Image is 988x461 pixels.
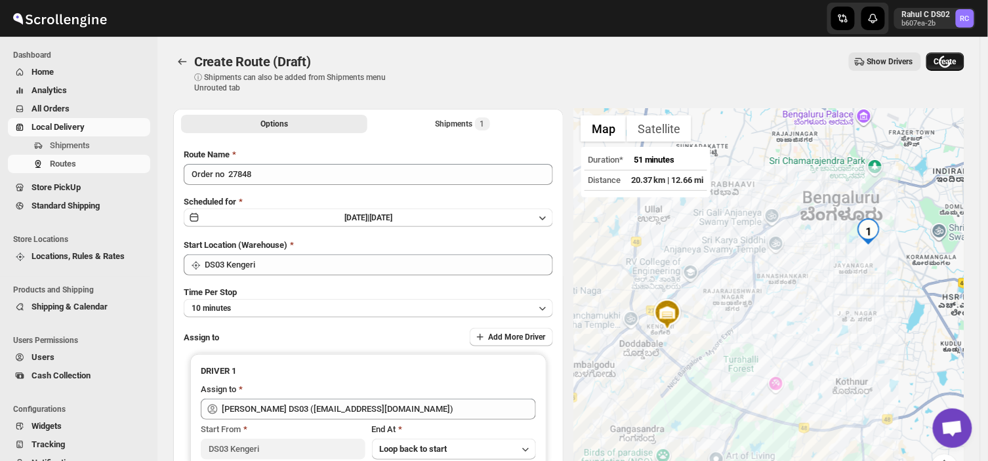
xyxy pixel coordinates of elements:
[902,9,951,20] p: Rahul C DS02
[8,63,150,81] button: Home
[372,439,536,460] button: Loop back to start
[8,100,150,118] button: All Orders
[31,421,62,431] span: Widgets
[902,20,951,28] p: b607ea-2b
[184,287,237,297] span: Time Per Stop
[380,444,447,454] span: Loop back to start
[370,115,556,133] button: Selected Shipments
[480,119,485,129] span: 1
[8,435,150,454] button: Tracking
[31,85,67,95] span: Analytics
[631,175,704,185] span: 20.37 km | 12.66 mi
[581,115,627,142] button: Show street map
[588,175,621,185] span: Distance
[184,197,236,207] span: Scheduled for
[194,54,311,70] span: Create Route (Draft)
[10,2,109,35] img: ScrollEngine
[184,164,553,185] input: Eg: Bengaluru Route
[222,399,536,420] input: Search assignee
[8,367,150,385] button: Cash Collection
[8,348,150,367] button: Users
[13,404,151,414] span: Configurations
[184,150,230,159] span: Route Name
[31,352,54,362] span: Users
[8,417,150,435] button: Widgets
[8,247,150,266] button: Locations, Rules & Rates
[13,50,151,60] span: Dashboard
[184,299,553,317] button: 10 minutes
[50,159,76,169] span: Routes
[31,371,91,380] span: Cash Collection
[956,9,974,28] span: Rahul C DS02
[173,52,192,71] button: Routes
[634,155,675,165] span: 51 minutes
[31,201,100,210] span: Standard Shipping
[436,117,490,130] div: Shipments
[627,115,691,142] button: Show satellite imagery
[31,182,81,192] span: Store PickUp
[13,234,151,245] span: Store Locations
[894,8,976,29] button: User menu
[13,285,151,295] span: Products and Shipping
[201,365,536,378] h3: DRIVER 1
[344,213,369,222] span: [DATE] |
[488,332,545,342] span: Add More Driver
[855,218,882,245] div: 1
[201,424,241,434] span: Start From
[260,119,288,129] span: Options
[192,303,231,313] span: 10 minutes
[933,409,972,448] a: Open chat
[8,298,150,316] button: Shipping & Calendar
[31,122,85,132] span: Local Delivery
[588,155,623,165] span: Duration*
[372,423,536,436] div: End At
[960,14,970,23] text: RC
[31,104,70,113] span: All Orders
[201,383,236,396] div: Assign to
[369,213,392,222] span: [DATE]
[50,140,90,150] span: Shipments
[31,67,54,77] span: Home
[31,439,65,449] span: Tracking
[470,328,553,346] button: Add More Driver
[194,72,401,93] p: ⓘ Shipments can also be added from Shipments menu Unrouted tab
[849,52,921,71] button: Show Drivers
[13,335,151,346] span: Users Permissions
[867,56,913,67] span: Show Drivers
[184,332,219,342] span: Assign to
[184,209,553,227] button: [DATE]|[DATE]
[181,115,367,133] button: All Route Options
[8,136,150,155] button: Shipments
[31,251,125,261] span: Locations, Rules & Rates
[31,302,108,311] span: Shipping & Calendar
[184,240,287,250] span: Start Location (Warehouse)
[205,254,553,275] input: Search location
[8,81,150,100] button: Analytics
[8,155,150,173] button: Routes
